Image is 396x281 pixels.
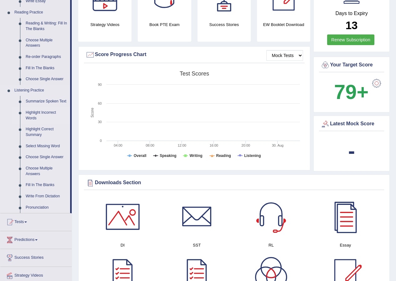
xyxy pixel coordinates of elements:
a: Choose Single Answer [23,74,70,85]
a: Select Missing Word [23,141,70,152]
text: 04:00 [114,143,122,147]
a: Fill In The Blanks [23,63,70,74]
a: Tests [0,213,72,229]
text: 08:00 [146,143,154,147]
text: 12:00 [177,143,186,147]
tspan: Test scores [180,70,209,77]
b: 79+ [334,81,368,103]
a: Pronunciation [23,202,70,213]
h4: DI [89,242,157,248]
tspan: Listening [244,154,261,158]
h4: Essay [311,242,379,248]
text: 16:00 [209,143,218,147]
div: Your Target Score [321,60,383,70]
h4: EW Booklet Download [257,21,310,28]
div: Score Progress Chart [85,50,303,60]
tspan: Writing [189,154,202,158]
text: 20:00 [241,143,250,147]
a: Predictions [0,231,72,247]
tspan: Reading [216,154,231,158]
h4: Strategy Videos [78,21,131,28]
a: Renew Subscription [327,34,374,45]
h4: Book PTE Exam [138,21,191,28]
a: Choose Multiple Answers [23,163,70,180]
div: Downloads Section [85,178,383,188]
a: Re-order Paragraphs [23,51,70,63]
a: Listening Practice [12,85,70,96]
tspan: 30. Aug [272,143,283,147]
a: Highlight Incorrect Words [23,107,70,124]
h4: Days to Expiry [321,11,383,16]
text: 60 [98,101,102,105]
a: Highlight Correct Summary [23,124,70,140]
tspan: Speaking [160,154,176,158]
h4: SST [163,242,231,248]
tspan: Score [90,108,95,118]
a: Success Stories [0,249,72,265]
div: Latest Mock Score [321,119,383,129]
b: 13 [346,19,358,31]
a: Reading Practice [12,7,70,18]
a: Fill In The Blanks [23,180,70,191]
tspan: Overall [134,154,147,158]
a: Summarize Spoken Text [23,96,70,107]
h4: RL [237,242,305,248]
text: 90 [98,83,102,86]
a: Reading & Writing: Fill In The Blanks [23,18,70,34]
h4: Success Stories [198,21,251,28]
a: Choose Single Answer [23,152,70,163]
text: 30 [98,120,102,124]
a: Choose Multiple Answers [23,35,70,51]
a: Write From Dictation [23,191,70,202]
text: 0 [100,139,102,143]
b: - [348,139,355,162]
